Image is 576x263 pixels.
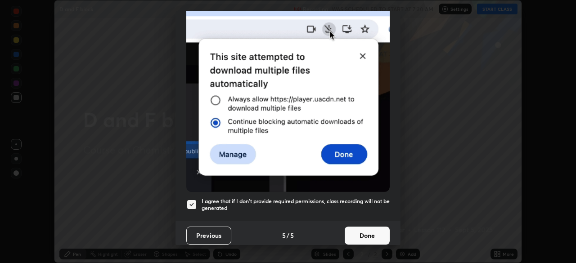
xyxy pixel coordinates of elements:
h4: / [287,231,289,240]
button: Done [345,227,390,245]
h5: I agree that if I don't provide required permissions, class recording will not be generated [202,198,390,212]
h4: 5 [290,231,294,240]
button: Previous [186,227,231,245]
h4: 5 [282,231,286,240]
